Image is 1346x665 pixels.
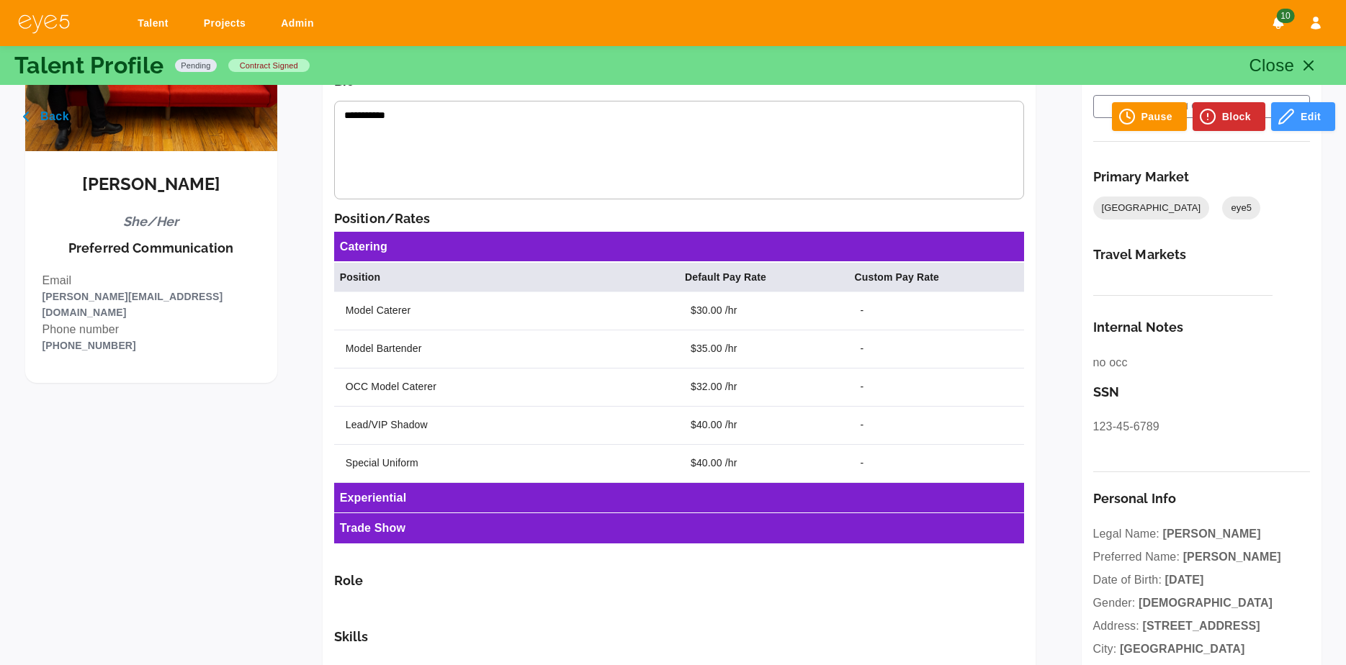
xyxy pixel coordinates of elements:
[1112,102,1187,131] button: Pause
[1093,525,1310,543] p: Legal Name:
[42,321,260,338] p: Phone number
[1139,597,1273,609] span: [DEMOGRAPHIC_DATA]
[82,174,220,195] h5: [PERSON_NAME]
[849,330,1025,368] td: -
[334,444,679,482] td: Special Uniform
[1093,491,1310,507] h6: Personal Info
[1142,620,1260,632] span: [STREET_ADDRESS]
[849,291,1025,330] td: -
[1222,201,1260,215] span: eye5
[1249,53,1295,78] p: Close
[679,291,849,330] td: $30.00 /hr
[1265,10,1291,36] button: Notifications
[849,444,1025,482] td: -
[14,54,163,77] p: Talent Profile
[194,10,260,37] a: Projects
[849,406,1025,444] td: -
[1193,102,1265,131] button: Block
[1093,617,1310,635] p: Address:
[1093,548,1310,566] p: Preferred Name:
[334,406,679,444] td: Lead/VIP Shadow
[334,573,1025,589] h6: Role
[68,240,233,256] h6: Preferred Communication
[1093,418,1310,435] p: 123-45-6789
[334,291,679,330] td: Model Caterer
[679,406,849,444] td: $40.00 /hr
[42,289,260,321] p: [PERSON_NAME][EMAIL_ADDRESS][DOMAIN_NAME]
[679,368,849,406] td: $32.00 /hr
[1271,102,1335,131] button: Edit
[1093,247,1187,263] h6: Travel Markets
[334,368,679,406] td: OCC Model Caterer
[334,211,1025,227] h6: Position/Rates
[1093,320,1310,335] h6: Internal Notes
[679,263,849,292] th: Default Pay Rate
[42,338,260,354] p: [PHONE_NUMBER]
[1093,354,1310,371] p: no occ
[1093,594,1310,612] p: Gender:
[234,60,304,71] span: contract signed
[1240,48,1332,83] button: Close
[1093,169,1190,185] h6: Primary Market
[272,10,328,37] a: Admin
[1120,643,1245,655] span: [GEOGRAPHIC_DATA]
[1162,528,1260,540] span: [PERSON_NAME]
[849,368,1025,406] td: -
[334,629,1025,645] h6: Skills
[1276,9,1294,23] span: 10
[1093,641,1310,658] p: City:
[1183,551,1281,563] span: [PERSON_NAME]
[1093,571,1310,589] p: Date of Birth:
[1093,201,1210,215] span: [GEOGRAPHIC_DATA]
[334,263,679,292] th: Position
[1093,384,1310,400] h6: SSN
[334,330,679,368] td: Model Bartender
[340,519,405,537] h6: Trade Show
[42,272,260,289] p: Email
[11,102,84,131] button: Back
[679,444,849,482] td: $40.00 /hr
[17,13,71,34] img: eye5
[1165,574,1204,586] span: [DATE]
[128,10,183,37] a: Talent
[123,214,179,230] h6: She/Her
[340,237,387,255] h6: Catering
[175,60,216,71] span: pending
[849,263,1025,292] th: Custom Pay Rate
[340,489,407,507] h6: Experiential
[679,330,849,368] td: $35.00 /hr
